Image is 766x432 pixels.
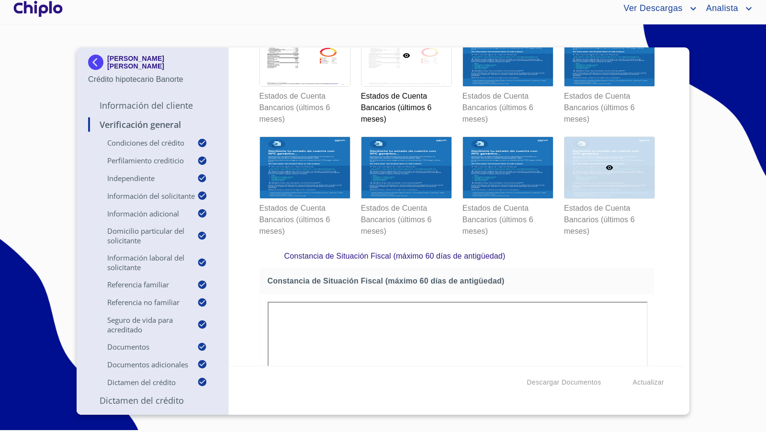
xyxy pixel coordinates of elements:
p: Información del Solicitante [88,191,197,201]
p: Estados de Cuenta Bancarios (últimos 6 meses) [564,87,654,125]
p: [PERSON_NAME] [PERSON_NAME] [107,55,217,70]
p: Condiciones del Crédito [88,138,197,148]
p: Referencia Familiar [88,280,197,289]
p: Estados de Cuenta Bancarios (últimos 6 meses) [259,199,349,237]
p: Información del Cliente [88,100,217,111]
img: Estados de Cuenta Bancarios (últimos 6 meses) [260,137,350,198]
span: Constancia de Situación Fiscal (máximo 60 días de antigüedad) [268,276,650,286]
img: Estados de Cuenta Bancarios (últimos 6 meses) [361,137,451,198]
button: Actualizar [629,374,668,391]
p: Documentos adicionales [88,360,197,369]
p: Independiente [88,173,197,183]
span: Actualizar [633,376,664,388]
p: Estados de Cuenta Bancarios (últimos 6 meses) [259,87,349,125]
p: Estados de Cuenta Bancarios (últimos 6 meses) [361,199,451,237]
img: Estados de Cuenta Bancarios (últimos 6 meses) [463,25,553,86]
p: Verificación General [88,119,217,130]
button: Descargar Documentos [523,374,605,391]
button: account of current user [699,1,755,16]
p: Documentos [88,342,197,352]
p: Referencia No Familiar [88,297,197,307]
p: Estados de Cuenta Bancarios (últimos 6 meses) [462,87,552,125]
p: Estados de Cuenta Bancarios (últimos 6 meses) [564,199,654,237]
p: Constancia de Situación Fiscal (máximo 60 días de antigüedad) [284,250,629,262]
p: Crédito hipotecario Banorte [88,74,217,85]
div: [PERSON_NAME] [PERSON_NAME] [88,55,217,74]
p: Estados de Cuenta Bancarios (últimos 6 meses) [462,199,552,237]
span: Analista [699,1,743,16]
p: Dictamen del Crédito [88,395,217,406]
p: Perfilamiento crediticio [88,156,197,165]
p: Seguro de Vida para Acreditado [88,315,197,334]
button: account of current user [616,1,698,16]
p: Información adicional [88,209,197,218]
img: Estados de Cuenta Bancarios (últimos 6 meses) [260,25,350,86]
p: Formalización [88,414,217,425]
p: Información Laboral del Solicitante [88,253,197,272]
p: Estados de Cuenta Bancarios (últimos 6 meses) [361,87,451,125]
img: Docupass spot blue [88,55,107,70]
img: Estados de Cuenta Bancarios (últimos 6 meses) [564,25,654,86]
span: Ver Descargas [616,1,687,16]
p: Dictamen del crédito [88,377,197,387]
img: Estados de Cuenta Bancarios (últimos 6 meses) [463,137,553,198]
span: Descargar Documentos [527,376,601,388]
p: Domicilio Particular del Solicitante [88,226,197,245]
